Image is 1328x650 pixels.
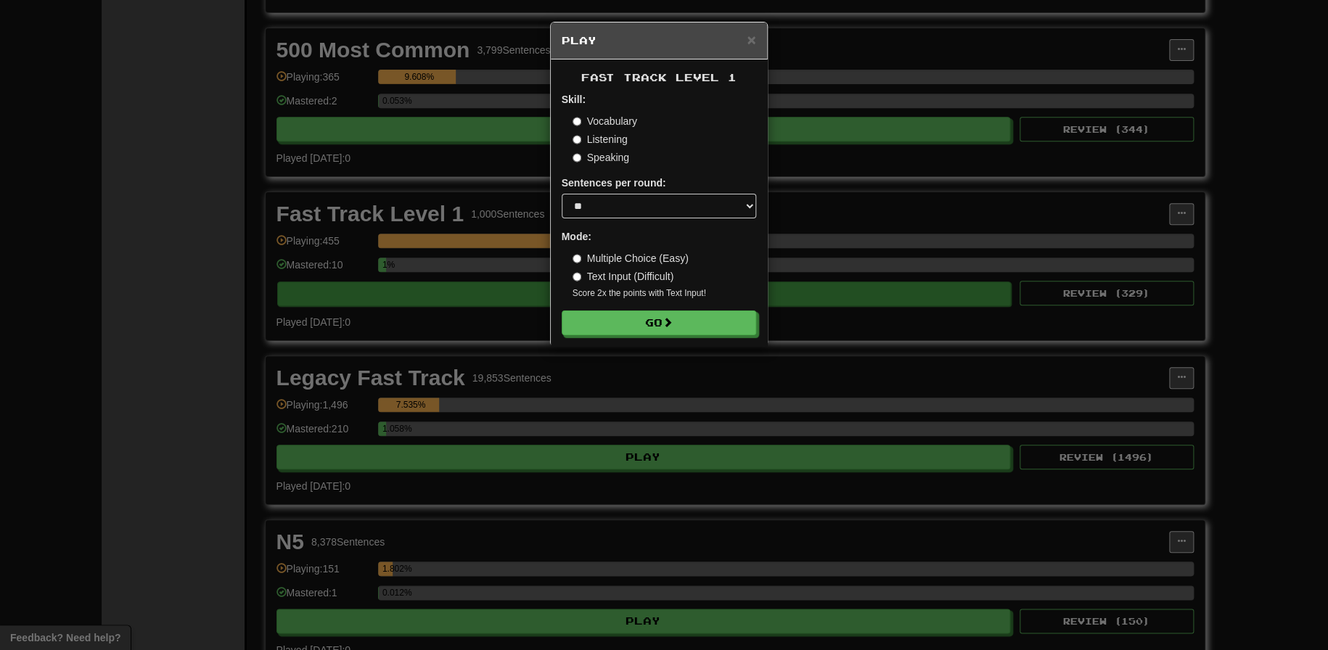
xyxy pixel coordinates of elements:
[573,254,582,263] input: Multiple Choice (Easy)
[573,132,628,147] label: Listening
[573,287,756,300] small: Score 2x the points with Text Input !
[562,231,591,242] strong: Mode:
[573,251,689,266] label: Multiple Choice (Easy)
[562,310,756,335] button: Go
[562,176,666,190] label: Sentences per round:
[562,94,586,105] strong: Skill:
[562,33,756,48] h5: Play
[747,31,755,48] span: ×
[573,117,582,126] input: Vocabulary
[573,272,582,281] input: Text Input (Difficult)
[747,32,755,47] button: Close
[573,153,582,162] input: Speaking
[581,71,737,83] span: Fast Track Level 1
[573,269,674,284] label: Text Input (Difficult)
[573,135,582,144] input: Listening
[573,150,629,165] label: Speaking
[573,114,637,128] label: Vocabulary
